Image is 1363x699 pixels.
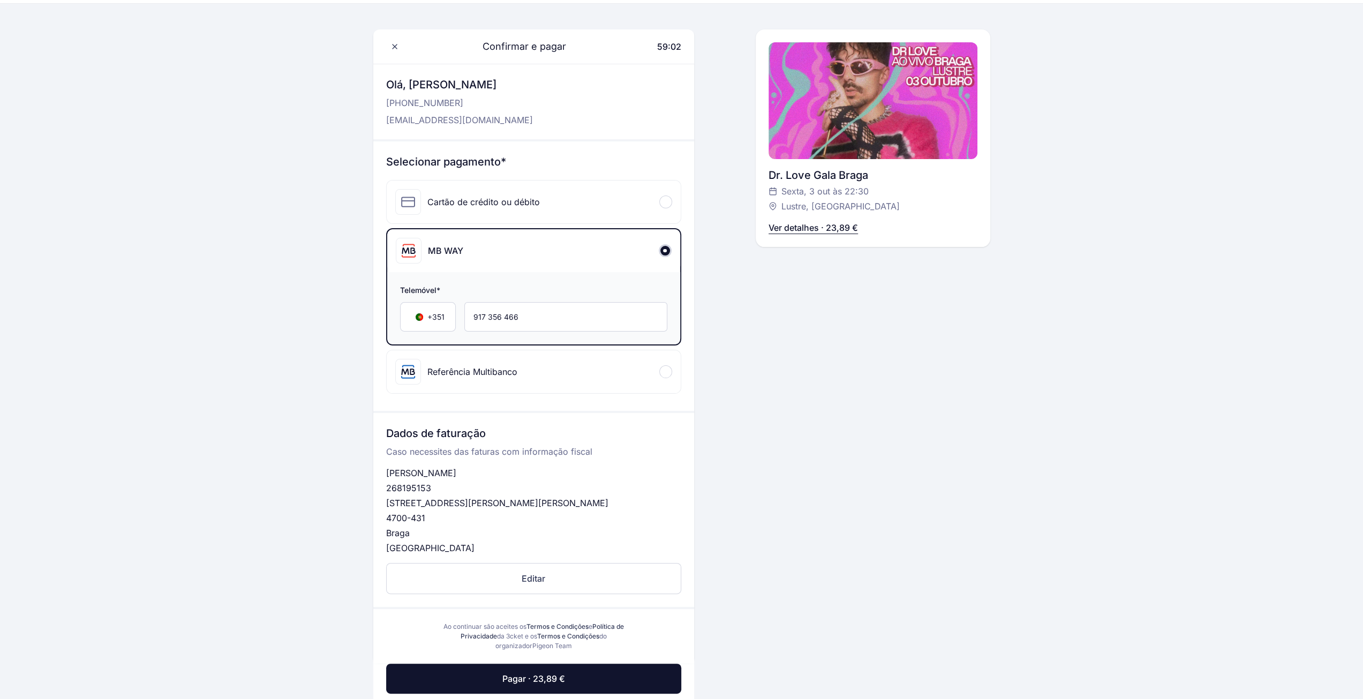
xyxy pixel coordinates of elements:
[400,302,456,332] div: Country Code Selector
[781,200,900,213] span: Lustre, [GEOGRAPHIC_DATA]
[433,622,634,651] div: Ao continuar são aceites os e da 3cket e os do organizador
[781,185,869,198] span: Sexta, 3 out às 22:30
[386,114,533,126] p: [EMAIL_ADDRESS][DOMAIN_NAME]
[400,285,667,298] span: Telemóvel*
[502,672,565,685] span: Pagar · 23,89 €
[386,563,681,594] button: Editar
[427,312,445,322] span: +351
[470,39,566,54] span: Confirmar e pagar
[537,632,599,640] a: Termos e Condições
[386,527,681,539] p: Braga
[769,168,977,183] div: Dr. Love Gala Braga
[386,426,681,445] h3: Dados de faturação
[464,302,667,332] input: Telemóvel
[386,512,681,524] p: 4700-431
[386,664,681,694] button: Pagar · 23,89 €
[769,221,858,234] p: Ver detalhes · 23,89 €
[428,244,463,257] div: MB WAY
[386,542,681,554] p: [GEOGRAPHIC_DATA]
[386,467,681,479] p: [PERSON_NAME]
[386,482,681,494] p: 268195153
[386,96,533,109] p: [PHONE_NUMBER]
[427,196,540,208] div: Cartão de crédito ou débito
[657,41,681,52] span: 59:02
[526,622,589,630] a: Termos e Condições
[532,642,572,650] span: Pigeon Team
[427,365,517,378] div: Referência Multibanco
[386,154,681,169] h3: Selecionar pagamento*
[386,497,681,509] p: [STREET_ADDRESS][PERSON_NAME][PERSON_NAME]
[386,445,681,467] p: Caso necessites das faturas com informação fiscal
[386,77,533,92] h3: Olá, [PERSON_NAME]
